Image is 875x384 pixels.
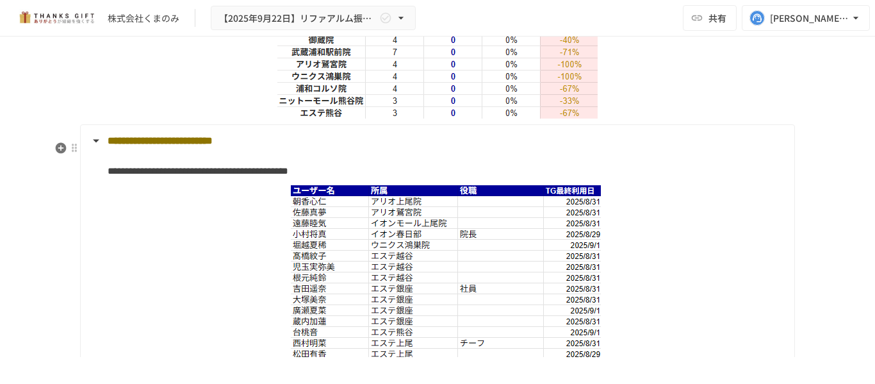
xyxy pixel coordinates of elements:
span: 共有 [708,11,726,25]
div: [PERSON_NAME][EMAIL_ADDRESS][DOMAIN_NAME] [770,10,849,26]
button: 【2025年9月22日】リファアルム振り返りミーティング [211,6,416,31]
img: mMP1OxWUAhQbsRWCurg7vIHe5HqDpP7qZo7fRoNLXQh [15,8,97,28]
button: [PERSON_NAME][EMAIL_ADDRESS][DOMAIN_NAME] [742,5,870,31]
span: 【2025年9月22日】リファアルム振り返りミーティング [219,10,377,26]
button: 共有 [683,5,737,31]
div: 株式会社くまのみ [108,12,179,25]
